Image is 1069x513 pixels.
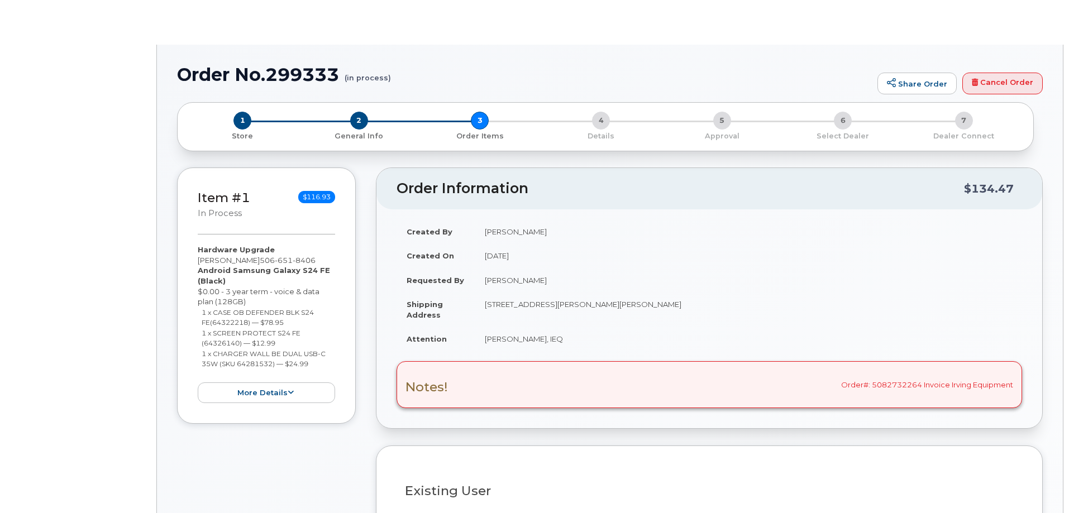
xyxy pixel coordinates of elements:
[177,65,872,84] h1: Order No.299333
[475,243,1022,268] td: [DATE]
[475,327,1022,351] td: [PERSON_NAME], IEQ
[299,130,420,141] a: 2 General Info
[397,361,1022,408] div: Order#: 5082732264 Invoice Irving Equipment
[407,251,454,260] strong: Created On
[191,131,294,141] p: Store
[397,181,964,196] h2: Order Information
[233,112,251,130] span: 1
[275,256,293,265] span: 651
[407,334,447,343] strong: Attention
[198,245,275,254] strong: Hardware Upgrade
[202,308,314,327] small: 1 x CASE OB DEFENDER BLK S24 FE(64322218) — $78.95
[260,256,316,265] span: 506
[198,266,330,285] strong: Android Samsung Galaxy S24 FE (Black)
[877,73,957,95] a: Share Order
[407,276,464,285] strong: Requested By
[198,208,242,218] small: in process
[405,484,1014,498] h3: Existing User
[202,329,300,348] small: 1 x SCREEN PROTECT S24 FE (64326140) — $12.99
[198,190,250,205] a: Item #1
[475,268,1022,293] td: [PERSON_NAME]
[964,178,1014,199] div: $134.47
[407,300,443,319] strong: Shipping Address
[962,73,1043,95] a: Cancel Order
[298,191,335,203] span: $116.93
[345,65,391,82] small: (in process)
[198,244,335,403] div: [PERSON_NAME] $0.00 - 3 year term - voice & data plan (128GB)
[350,112,368,130] span: 2
[475,219,1022,244] td: [PERSON_NAME]
[187,130,299,141] a: 1 Store
[198,382,335,403] button: more details
[202,349,326,368] small: 1 x CHARGER WALL BE DUAL USB-C 35W (SKU 64281532) — $24.99
[405,380,448,394] h3: Notes!
[293,256,316,265] span: 8406
[475,292,1022,327] td: [STREET_ADDRESS][PERSON_NAME][PERSON_NAME]
[303,131,416,141] p: General Info
[407,227,452,236] strong: Created By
